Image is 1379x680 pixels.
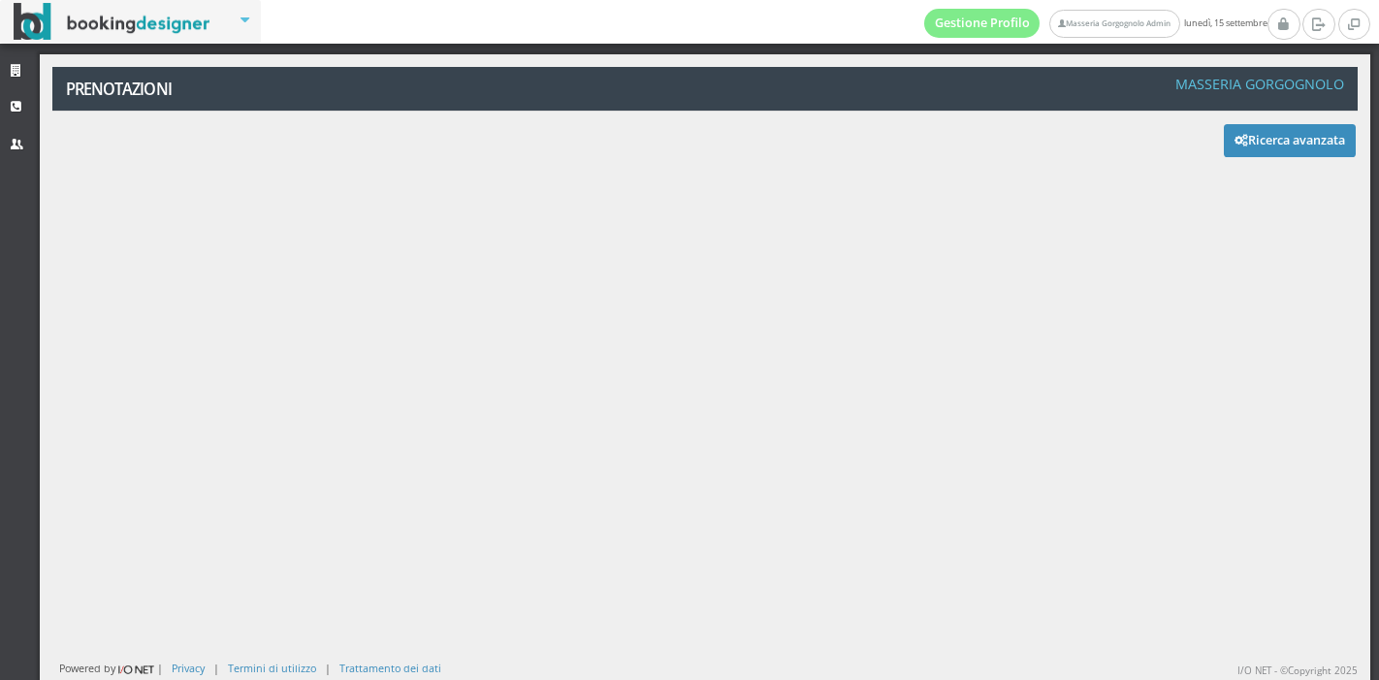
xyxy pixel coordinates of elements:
[172,661,205,675] a: Privacy
[924,9,1267,38] span: lunedì, 15 settembre
[213,661,219,675] div: |
[339,661,441,675] a: Trattamento dei dati
[924,9,1041,38] a: Gestione Profilo
[1224,124,1356,157] button: Ricerca avanzata
[325,661,331,675] div: |
[14,3,210,41] img: BookingDesigner.com
[1049,10,1179,38] a: Masseria Gorgognolo Admin
[1175,76,1344,92] h4: Masseria Gorgognolo
[52,67,253,111] a: Prenotazioni
[228,661,316,675] a: Termini di utilizzo
[115,662,157,677] img: ionet_small_logo.png
[59,661,163,677] div: Powered by |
